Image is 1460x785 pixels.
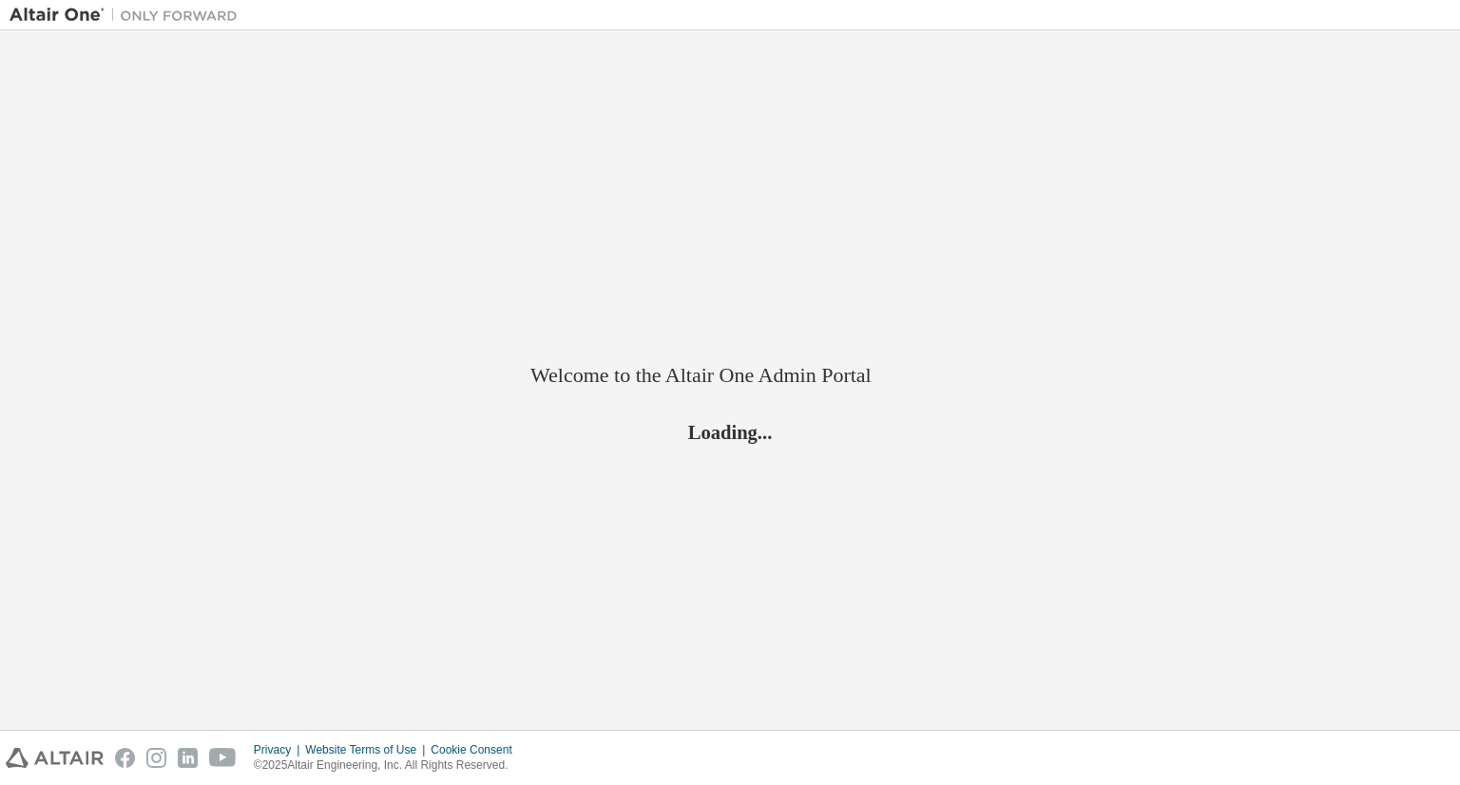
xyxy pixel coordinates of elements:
[146,748,166,768] img: instagram.svg
[530,362,930,389] h2: Welcome to the Altair One Admin Portal
[115,748,135,768] img: facebook.svg
[254,757,524,774] p: © 2025 Altair Engineering, Inc. All Rights Reserved.
[431,742,523,757] div: Cookie Consent
[305,742,431,757] div: Website Terms of Use
[530,420,930,445] h2: Loading...
[10,6,247,25] img: Altair One
[178,748,198,768] img: linkedin.svg
[254,742,305,757] div: Privacy
[209,748,237,768] img: youtube.svg
[6,748,104,768] img: altair_logo.svg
